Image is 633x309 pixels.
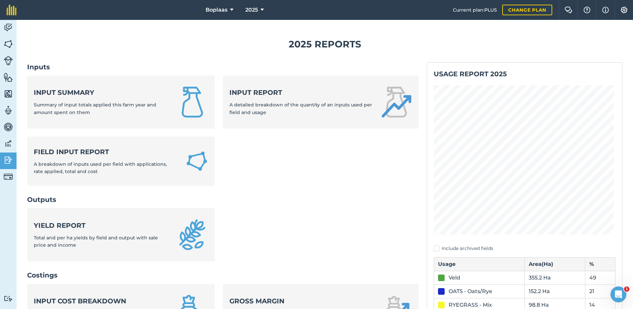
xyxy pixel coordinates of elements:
[4,122,13,132] img: svg+xml;base64,PD94bWwgdmVyc2lvbj0iMS4wIiBlbmNvZGluZz0idXRmLTgiPz4KPCEtLSBHZW5lcmF0b3I6IEFkb2JlIE...
[4,295,13,302] img: svg+xml;base64,PD94bWwgdmVyc2lvbj0iMS4wIiBlbmNvZGluZz0idXRmLTgiPz4KPCEtLSBHZW5lcmF0b3I6IEFkb2JlIE...
[502,5,552,15] a: Change plan
[585,257,615,271] th: %
[449,287,492,295] div: OATS - Oats/Rye
[176,86,208,118] img: Input summary
[4,39,13,49] img: svg+xml;base64,PHN2ZyB4bWxucz0iaHR0cDovL3d3dy53My5vcmcvMjAwMC9zdmciIHdpZHRoPSI1NiIgaGVpZ2h0PSI2MC...
[380,86,412,118] img: Input report
[185,149,209,173] img: Field Input Report
[434,69,615,79] h2: Usage report 2025
[245,6,258,14] span: 2025
[4,56,13,65] img: svg+xml;base64,PD94bWwgdmVyc2lvbj0iMS4wIiBlbmNvZGluZz0idXRmLTgiPz4KPCEtLSBHZW5lcmF0b3I6IEFkb2JlIE...
[434,257,524,271] th: Usage
[524,284,585,298] td: 152.2 Ha
[27,208,215,261] a: Yield reportTotal and per ha yields by field and output with sale price and income
[34,235,158,248] span: Total and per ha yields by field and output with sale price and income
[449,274,460,282] div: Veld
[602,6,609,14] img: svg+xml;base64,PHN2ZyB4bWxucz0iaHR0cDovL3d3dy53My5vcmcvMjAwMC9zdmciIHdpZHRoPSIxNyIgaGVpZ2h0PSIxNy...
[524,257,585,271] th: Area ( Ha )
[564,7,572,13] img: Two speech bubbles overlapping with the left bubble in the forefront
[4,23,13,32] img: svg+xml;base64,PD94bWwgdmVyc2lvbj0iMS4wIiBlbmNvZGluZz0idXRmLTgiPz4KPCEtLSBHZW5lcmF0b3I6IEFkb2JlIE...
[620,7,628,13] img: A cog icon
[585,271,615,284] td: 49
[524,271,585,284] td: 355.2 Ha
[34,221,169,230] strong: Yield report
[229,102,372,115] span: A detailed breakdown of the quantity of an inputs used per field and usage
[176,219,208,251] img: Yield report
[624,286,629,292] span: 1
[206,6,227,14] span: Boplaas
[4,139,13,149] img: svg+xml;base64,PD94bWwgdmVyc2lvbj0iMS4wIiBlbmNvZGluZz0idXRmLTgiPz4KPCEtLSBHZW5lcmF0b3I6IEFkb2JlIE...
[4,105,13,115] img: svg+xml;base64,PD94bWwgdmVyc2lvbj0iMS4wIiBlbmNvZGluZz0idXRmLTgiPz4KPCEtLSBHZW5lcmF0b3I6IEFkb2JlIE...
[4,172,13,181] img: svg+xml;base64,PD94bWwgdmVyc2lvbj0iMS4wIiBlbmNvZGluZz0idXRmLTgiPz4KPCEtLSBHZW5lcmF0b3I6IEFkb2JlIE...
[223,76,418,129] a: Input reportA detailed breakdown of the quantity of an inputs used per field and usage
[27,271,419,280] h2: Costings
[27,76,215,129] a: Input summarySummary of input totals applied this farm year and amount spent on them
[27,195,419,204] h2: Outputs
[4,72,13,82] img: svg+xml;base64,PHN2ZyB4bWxucz0iaHR0cDovL3d3dy53My5vcmcvMjAwMC9zdmciIHdpZHRoPSI1NiIgaGVpZ2h0PSI2MC...
[34,296,169,306] strong: Input cost breakdown
[4,155,13,165] img: svg+xml;base64,PD94bWwgdmVyc2lvbj0iMS4wIiBlbmNvZGluZz0idXRmLTgiPz4KPCEtLSBHZW5lcmF0b3I6IEFkb2JlIE...
[34,88,169,97] strong: Input summary
[27,137,215,186] a: Field Input ReportA breakdown of inputs used per field with applications, rate applied, total and...
[34,102,156,115] span: Summary of input totals applied this farm year and amount spent on them
[434,245,615,252] label: Include archived fields
[27,62,419,72] h2: Inputs
[34,161,167,174] span: A breakdown of inputs used per field with applications, rate applied, total and cost
[449,301,492,309] div: RYEGRASS - Mix
[453,6,497,14] span: Current plan : PLUS
[34,147,177,156] strong: Field Input Report
[583,7,591,13] img: A question mark icon
[585,284,615,298] td: 21
[4,89,13,99] img: svg+xml;base64,PHN2ZyB4bWxucz0iaHR0cDovL3d3dy53My5vcmcvMjAwMC9zdmciIHdpZHRoPSI1NiIgaGVpZ2h0PSI2MC...
[27,37,622,52] h1: 2025 Reports
[610,286,626,302] iframe: Intercom live chat
[7,5,17,15] img: fieldmargin Logo
[229,296,372,306] strong: Gross margin
[229,88,372,97] strong: Input report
